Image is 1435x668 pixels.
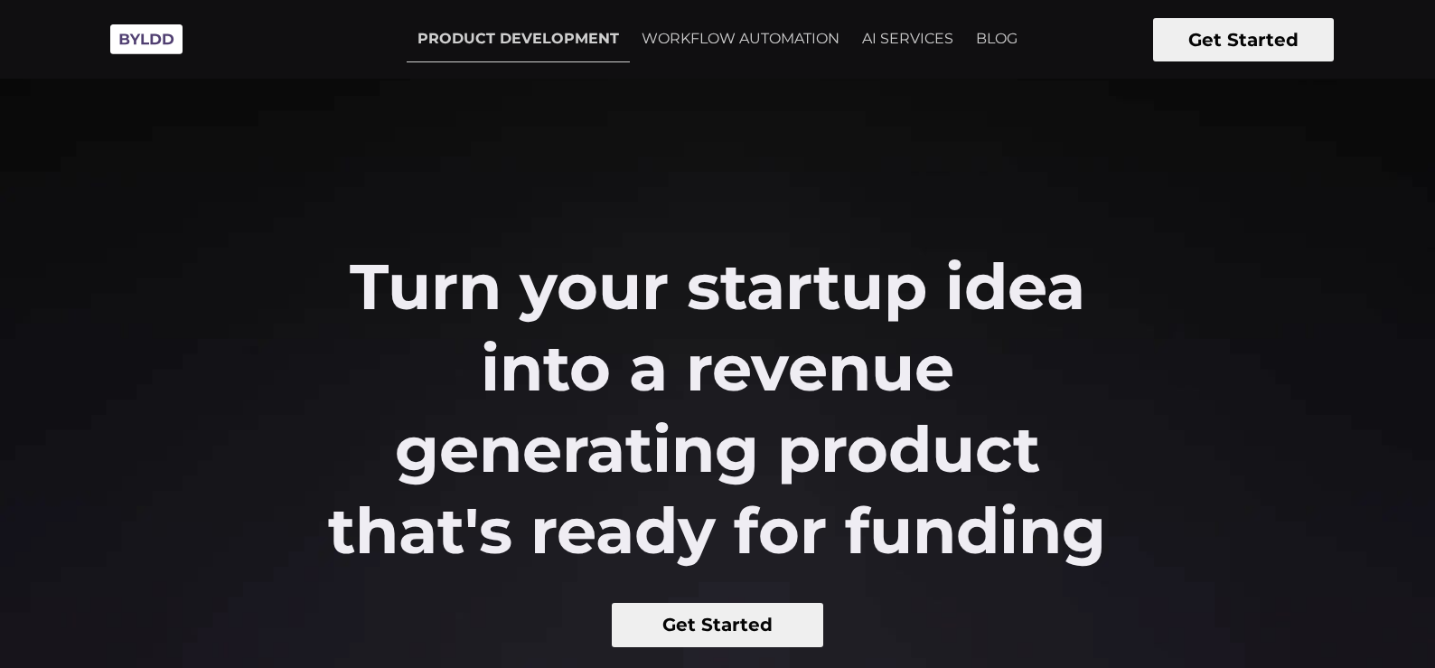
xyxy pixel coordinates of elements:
[407,16,630,62] a: PRODUCT DEVELOPMENT
[323,246,1111,571] h2: Turn your startup idea into a revenue generating product that's ready for funding
[965,16,1028,61] a: BLOG
[101,14,192,64] img: Byldd - Product Development Company
[612,603,824,647] button: Get Started
[1153,18,1334,61] button: Get Started
[851,16,964,61] a: AI SERVICES
[631,16,850,61] a: WORKFLOW AUTOMATION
